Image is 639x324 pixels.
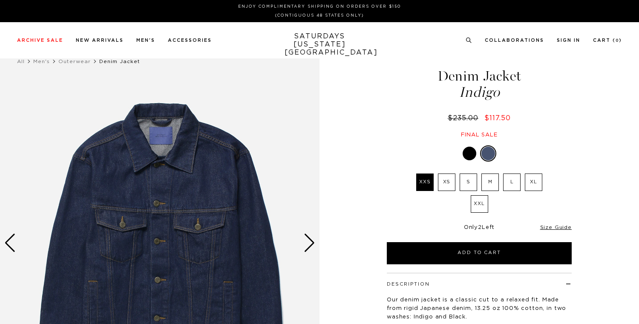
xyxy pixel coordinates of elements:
label: XS [438,174,455,191]
small: 0 [616,39,619,43]
h1: Denim Jacket [386,69,573,99]
a: Collaborations [485,38,544,43]
a: Accessories [168,38,212,43]
a: Outerwear [58,59,91,64]
a: Men's [136,38,155,43]
label: S [460,174,477,191]
label: M [481,174,499,191]
span: Denim Jacket [99,59,140,64]
a: SATURDAYS[US_STATE][GEOGRAPHIC_DATA] [285,32,355,57]
span: 2 [478,225,482,230]
div: Final sale [386,131,573,139]
div: Previous slide [4,234,16,252]
a: Size Guide [540,225,572,230]
label: XXL [471,195,488,213]
a: Archive Sale [17,38,63,43]
a: Men's [33,59,50,64]
button: Description [387,282,430,286]
span: $117.50 [484,115,511,121]
div: Next slide [304,234,315,252]
a: Cart (0) [593,38,622,43]
div: Only Left [387,224,572,231]
a: Sign In [557,38,580,43]
a: New Arrivals [76,38,124,43]
label: XXS [416,174,434,191]
p: Enjoy Complimentary Shipping on Orders Over $150 [20,3,619,10]
label: L [503,174,521,191]
label: XL [525,174,542,191]
span: Indigo [386,85,573,99]
del: $235.00 [448,115,482,121]
button: Add to Cart [387,242,572,264]
p: (Contiguous 48 States Only) [20,12,619,19]
p: Our denim jacket is a classic cut to a relaxed fit. Made from rigid Japanese denim, 13.25 oz 100%... [387,296,572,321]
a: All [17,59,25,64]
